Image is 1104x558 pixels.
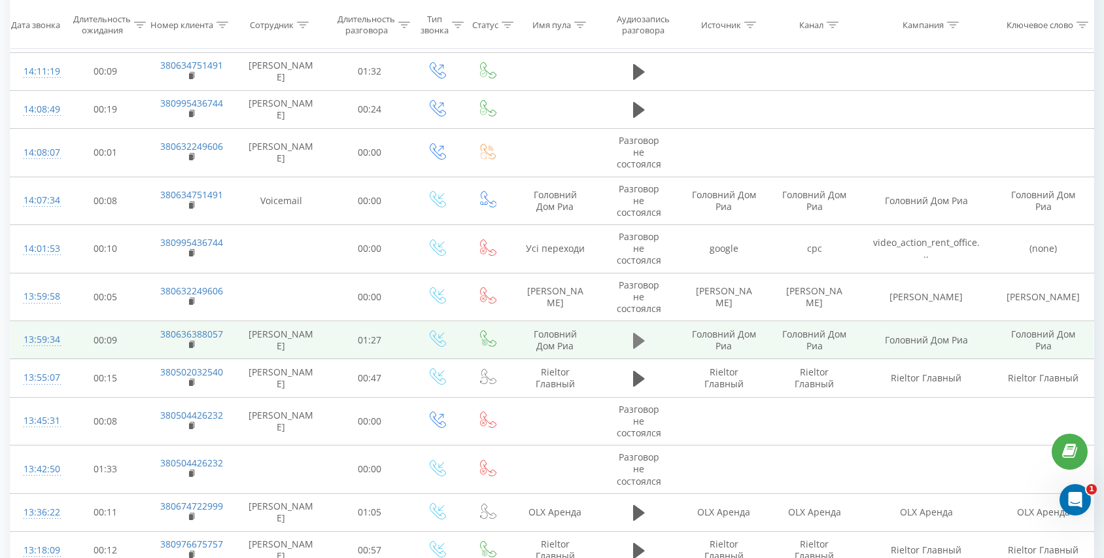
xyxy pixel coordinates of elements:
a: 380504426232 [160,457,223,469]
a: 380632249606 [160,140,223,152]
td: Усі переходи [511,225,598,273]
td: 00:10 [63,225,147,273]
div: Кампания [903,19,944,30]
a: 380674722999 [160,500,223,512]
td: 00:01 [63,128,147,177]
td: 01:33 [63,445,147,494]
a: 380504426232 [160,409,223,421]
td: 00:00 [328,397,411,445]
td: Головний Дом Риа [679,177,769,225]
td: Головний Дом Риа [993,177,1094,225]
td: 00:15 [63,359,147,397]
div: Имя пула [532,19,571,30]
td: [PERSON_NAME] [234,359,328,397]
span: Разговор не состоялся [617,183,661,218]
td: (none) [993,225,1094,273]
div: Длительность ожидания [73,14,131,36]
td: 00:00 [328,177,411,225]
td: [PERSON_NAME] [234,493,328,531]
div: Длительность разговора [337,14,395,36]
div: Сотрудник [250,19,294,30]
div: 13:36:22 [24,500,50,525]
div: 14:08:49 [24,97,50,122]
td: OLX Аренда [511,493,598,531]
div: Источник [701,19,741,30]
td: Rieltor Главный [511,359,598,397]
td: Головний Дом Риа [859,321,993,359]
td: 00:09 [63,52,147,90]
a: 380976675757 [160,538,223,550]
td: [PERSON_NAME] [511,273,598,321]
td: Rieltor Главный [993,359,1094,397]
span: video_action_rent_office... [873,236,980,260]
div: Канал [799,19,823,30]
div: Номер клиента [150,19,213,30]
div: 13:45:31 [24,408,50,434]
span: Разговор не состоялся [617,134,661,170]
div: 13:59:58 [24,284,50,309]
div: 13:42:50 [24,457,50,482]
td: 00:08 [63,397,147,445]
div: 14:01:53 [24,236,50,262]
td: 00:00 [328,273,411,321]
td: Головний Дом Риа [993,321,1094,359]
td: OLX Аренда [859,493,993,531]
div: 14:11:19 [24,59,50,84]
div: 14:07:34 [24,188,50,213]
div: Ключевое слово [1007,19,1073,30]
td: Головний Дом Риа [511,177,598,225]
td: 00:00 [328,445,411,494]
td: OLX Аренда [993,493,1094,531]
td: Rieltor Главный [859,359,993,397]
a: 380634751491 [160,59,223,71]
div: Аудиозапись разговора [610,14,676,36]
td: Voicemail [234,177,328,225]
td: Головний Дом Риа [769,321,859,359]
a: 380995436744 [160,236,223,249]
div: 14:08:07 [24,140,50,166]
a: 380632249606 [160,285,223,297]
div: Тип звонка [421,14,449,36]
span: 1 [1086,484,1097,495]
td: 01:27 [328,321,411,359]
td: 00:47 [328,359,411,397]
td: 00:00 [328,128,411,177]
td: [PERSON_NAME] [769,273,859,321]
td: 00:09 [63,321,147,359]
td: 00:11 [63,493,147,531]
td: 00:05 [63,273,147,321]
span: Разговор не состоялся [617,451,661,487]
td: [PERSON_NAME] [234,128,328,177]
a: 380995436744 [160,97,223,109]
td: [PERSON_NAME] [679,273,769,321]
td: [PERSON_NAME] [993,273,1094,321]
a: 380634751491 [160,188,223,201]
td: Головний Дом Риа [769,177,859,225]
td: google [679,225,769,273]
td: Головний Дом Риа [859,177,993,225]
td: [PERSON_NAME] [234,90,328,128]
td: [PERSON_NAME] [234,321,328,359]
td: 00:08 [63,177,147,225]
td: [PERSON_NAME] [234,397,328,445]
td: [PERSON_NAME] [234,52,328,90]
td: OLX Аренда [769,493,859,531]
td: [PERSON_NAME] [859,273,993,321]
td: Головний Дом Риа [511,321,598,359]
td: 01:05 [328,493,411,531]
td: 00:19 [63,90,147,128]
td: 01:32 [328,52,411,90]
td: Головний Дом Риа [679,321,769,359]
td: OLX Аренда [679,493,769,531]
td: 00:00 [328,225,411,273]
td: Rieltor Главный [769,359,859,397]
a: 380636388057 [160,328,223,340]
td: cpc [769,225,859,273]
iframe: Intercom live chat [1060,484,1091,515]
span: Разговор не состоялся [617,279,661,315]
td: Rieltor Главный [679,359,769,397]
span: Разговор не состоялся [617,403,661,439]
a: 380502032540 [160,366,223,378]
span: Разговор не состоялся [617,230,661,266]
div: 13:59:34 [24,327,50,353]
